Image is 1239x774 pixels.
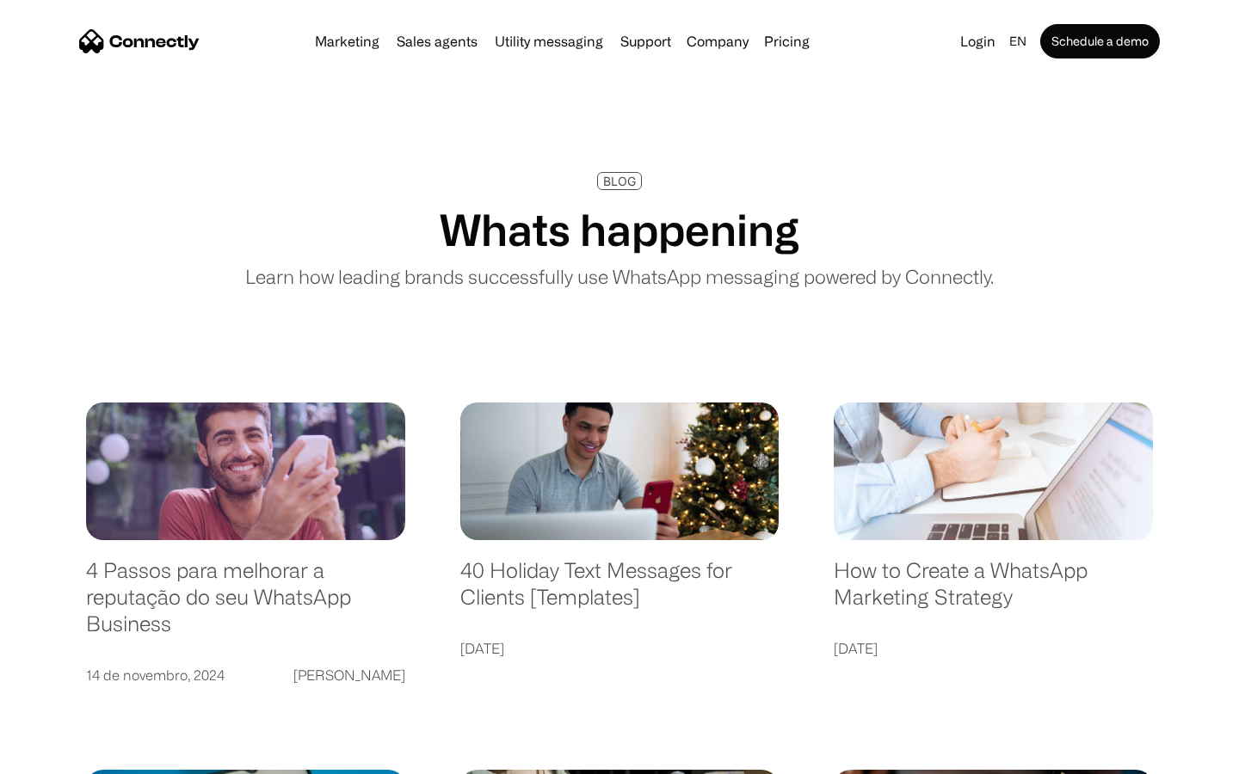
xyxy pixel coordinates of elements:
aside: Language selected: English [17,744,103,768]
a: Schedule a demo [1040,24,1160,58]
a: Login [953,29,1002,53]
div: [DATE] [460,636,504,660]
div: 14 de novembro, 2024 [86,663,225,687]
a: Sales agents [390,34,484,48]
div: BLOG [603,175,636,187]
p: Learn how leading brands successfully use WhatsApp messaging powered by Connectly. [245,262,994,291]
a: How to Create a WhatsApp Marketing Strategy [834,557,1153,627]
a: 4 Passos para melhorar a reputação do seu WhatsApp Business [86,557,405,654]
h1: Whats happening [440,204,799,255]
div: [DATE] [834,636,878,660]
div: en [1009,29,1026,53]
a: 40 Holiday Text Messages for Clients [Templates] [460,557,780,627]
ul: Language list [34,744,103,768]
div: [PERSON_NAME] [293,663,405,687]
a: Pricing [757,34,817,48]
div: Company [687,29,749,53]
a: Marketing [308,34,386,48]
a: Utility messaging [488,34,610,48]
a: Support [613,34,678,48]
